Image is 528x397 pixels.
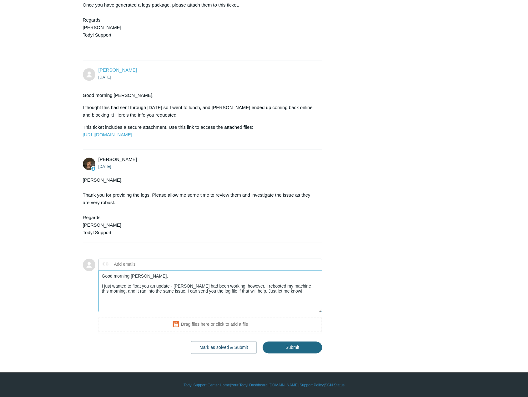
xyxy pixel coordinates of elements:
[299,382,324,388] a: Support Policy
[98,67,137,73] span: Mitchell Glover
[83,132,132,137] a: [URL][DOMAIN_NAME]
[98,75,111,79] time: 08/12/2025, 08:10
[83,104,316,119] p: I thought this had sent through [DATE] so I went to lunch, and [PERSON_NAME] ended up coming back...
[191,341,257,354] button: Mark as solved & Submit
[325,382,344,388] a: SGN Status
[112,259,179,269] input: Add emails
[98,157,137,162] span: Andy Paull
[83,176,316,236] div: [PERSON_NAME], Thank you for providing the logs. Please allow me some time to review them and inv...
[83,92,316,99] p: Good morning [PERSON_NAME],
[83,382,445,388] div: | | | |
[231,382,267,388] a: Your Todyl Dashboard
[269,382,299,388] a: [DOMAIN_NAME]
[103,259,108,269] label: CC
[98,67,137,73] a: [PERSON_NAME]
[98,270,322,312] textarea: Add your reply
[83,123,316,138] p: This ticket includes a secure attachment. Use this link to access the attached files:
[98,164,111,169] time: 08/12/2025, 08:12
[263,341,322,353] input: Submit
[184,382,230,388] a: Todyl Support Center Home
